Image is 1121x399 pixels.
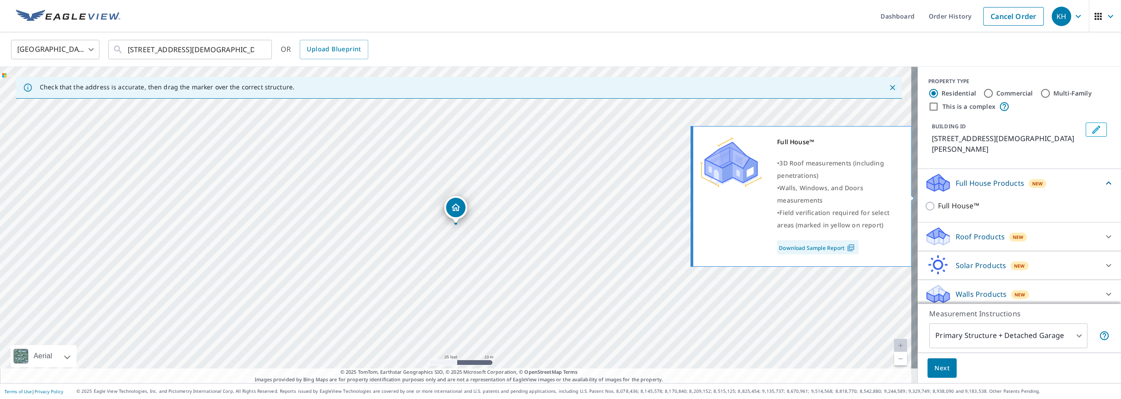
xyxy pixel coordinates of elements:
[932,133,1082,154] p: [STREET_ADDRESS][DEMOGRAPHIC_DATA][PERSON_NAME]
[887,82,898,93] button: Close
[1053,89,1092,98] label: Multi-Family
[929,308,1110,319] p: Measurement Instructions
[31,345,55,367] div: Aerial
[894,352,907,365] a: Current Level 20, Zoom Out
[1014,262,1025,269] span: New
[76,388,1117,395] p: © 2025 Eagle View Technologies, Inc. and Pictometry International Corp. All Rights Reserved. Repo...
[777,136,900,148] div: Full House™
[927,358,957,378] button: Next
[300,40,368,59] a: Upload Blueprint
[932,123,966,130] p: BUILDING ID
[777,208,889,229] span: Field verification required for select areas (marked in yellow on report)
[934,363,949,374] span: Next
[40,83,294,91] p: Check that the address is accurate, then drag the marker over the correct structure.
[1052,7,1071,26] div: KH
[996,89,1033,98] label: Commercial
[956,178,1024,188] p: Full House Products
[1032,180,1043,187] span: New
[307,44,361,55] span: Upload Blueprint
[281,40,368,59] div: OR
[942,89,976,98] label: Residential
[942,102,995,111] label: This is a complex
[340,368,578,376] span: © 2025 TomTom, Earthstar Geographics SIO, © 2025 Microsoft Corporation, ©
[956,260,1006,271] p: Solar Products
[563,368,578,375] a: Terms
[11,37,99,62] div: [GEOGRAPHIC_DATA]
[777,184,863,204] span: Walls, Windows, and Doors measurements
[700,136,762,189] img: Premium
[938,200,979,211] p: Full House™
[925,255,1114,276] div: Solar ProductsNew
[925,284,1114,305] div: Walls ProductsNew
[928,77,1110,85] div: PROPERTY TYPE
[777,240,858,254] a: Download Sample Report
[16,10,120,23] img: EV Logo
[4,388,32,395] a: Terms of Use
[777,159,884,180] span: 3D Roof measurements (including penetrations)
[1099,330,1110,341] span: Your report will include the primary structure and a detached garage if one exists.
[4,389,63,394] p: |
[956,231,1005,242] p: Roof Products
[845,244,857,252] img: Pdf Icon
[956,289,1007,299] p: Walls Products
[524,368,561,375] a: OpenStreetMap
[983,7,1044,26] a: Cancel Order
[128,37,254,62] input: Search by address or latitude-longitude
[777,182,900,207] div: •
[1013,234,1024,241] span: New
[925,226,1114,247] div: Roof ProductsNew
[894,339,907,352] a: Current Level 20, Zoom In Disabled
[925,173,1114,193] div: Full House ProductsNew
[444,196,467,223] div: Dropped pin, building 1, Residential property, 736 New Hope Church Rd Comer, GA 30629
[34,388,63,395] a: Privacy Policy
[929,323,1087,348] div: Primary Structure + Detached Garage
[1014,291,1026,298] span: New
[1086,123,1107,137] button: Edit building 1
[11,345,76,367] div: Aerial
[777,157,900,182] div: •
[777,207,900,231] div: •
